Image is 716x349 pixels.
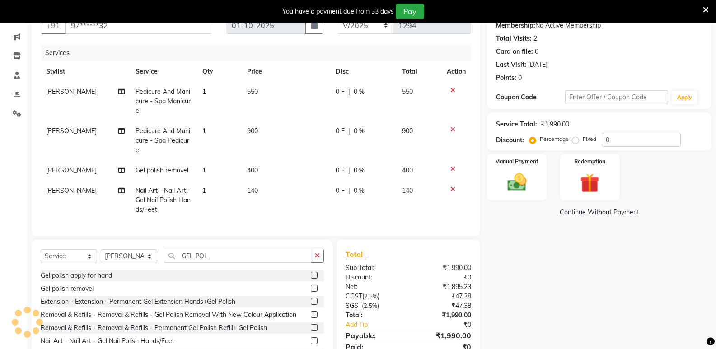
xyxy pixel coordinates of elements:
[202,186,206,195] span: 1
[583,135,596,143] label: Fixed
[496,135,524,145] div: Discount:
[496,21,535,30] div: Membership:
[41,336,174,346] div: Nail Art - Nail Art - Gel Nail Polish Hands/Feet
[402,166,413,174] span: 400
[348,186,350,195] span: |
[136,88,191,115] span: Pedicure And Manicure - Spa Manicure
[496,34,532,43] div: Total Visits:
[41,271,112,280] div: Gel polish apply for hand
[402,88,413,96] span: 550
[330,61,397,82] th: Disc
[396,4,424,19] button: Pay
[202,127,206,135] span: 1
[247,166,258,174] span: 400
[339,273,408,282] div: Discount:
[197,61,242,82] th: Qty
[348,166,350,175] span: |
[408,282,478,292] div: ₹1,895.23
[202,88,206,96] span: 1
[535,47,538,56] div: 0
[501,171,533,193] img: _cash.svg
[282,7,394,16] div: You have a payment due from 33 days
[528,60,548,70] div: [DATE]
[41,61,130,82] th: Stylist
[339,263,408,273] div: Sub Total:
[336,126,345,136] span: 0 F
[364,293,378,300] span: 2.5%
[242,61,330,82] th: Price
[136,166,188,174] span: Gel polish removel
[518,73,522,83] div: 0
[354,126,365,136] span: 0 %
[397,61,441,82] th: Total
[339,330,408,341] div: Payable:
[46,88,97,96] span: [PERSON_NAME]
[136,186,191,214] span: Nail Art - Nail Art - Gel Nail Polish Hands/Feet
[496,47,533,56] div: Card on file:
[565,90,668,104] input: Enter Offer / Coupon Code
[247,186,258,195] span: 140
[574,171,605,195] img: _gift.svg
[420,320,478,330] div: ₹0
[354,166,365,175] span: 0 %
[354,87,365,97] span: 0 %
[348,126,350,136] span: |
[164,249,311,263] input: Search or Scan
[247,127,258,135] span: 900
[41,310,296,320] div: Removal & Refills - Removal & Refills - Gel Polish Removal With New Colour Application
[41,17,66,34] button: +91
[346,292,362,300] span: CGST
[408,301,478,311] div: ₹47.38
[496,73,516,83] div: Points:
[489,208,710,217] a: Continue Without Payment
[346,250,366,259] span: Total
[202,166,206,174] span: 1
[672,91,697,104] button: Apply
[408,292,478,301] div: ₹47.38
[339,320,420,330] a: Add Tip
[336,87,345,97] span: 0 F
[574,158,605,166] label: Redemption
[42,45,478,61] div: Services
[41,284,94,293] div: Gel polish removel
[336,186,345,195] span: 0 F
[408,311,478,320] div: ₹1,990.00
[441,61,471,82] th: Action
[247,88,258,96] span: 550
[402,186,413,195] span: 140
[496,93,565,102] div: Coupon Code
[41,323,267,333] div: Removal & Refills - Removal & Refills - Permanent Gel Polish Refill+ Gel Polish
[496,120,537,129] div: Service Total:
[402,127,413,135] span: 900
[364,302,377,309] span: 2.5%
[408,263,478,273] div: ₹1,990.00
[41,297,235,307] div: Extension - Extension - Permanent Gel Extension Hands+Gel Polish
[346,302,362,310] span: SGST
[339,311,408,320] div: Total:
[46,186,97,195] span: [PERSON_NAME]
[495,158,538,166] label: Manual Payment
[46,166,97,174] span: [PERSON_NAME]
[339,282,408,292] div: Net:
[336,166,345,175] span: 0 F
[130,61,197,82] th: Service
[533,34,537,43] div: 2
[496,60,526,70] div: Last Visit:
[65,17,212,34] input: Search by Name/Mobile/Email/Code
[541,120,569,129] div: ₹1,990.00
[46,127,97,135] span: [PERSON_NAME]
[339,301,408,311] div: ( )
[496,21,702,30] div: No Active Membership
[354,186,365,195] span: 0 %
[339,292,408,301] div: ( )
[408,330,478,341] div: ₹1,990.00
[408,273,478,282] div: ₹0
[136,127,190,154] span: Pedicure And Manicure - Spa Pedicure
[348,87,350,97] span: |
[540,135,569,143] label: Percentage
